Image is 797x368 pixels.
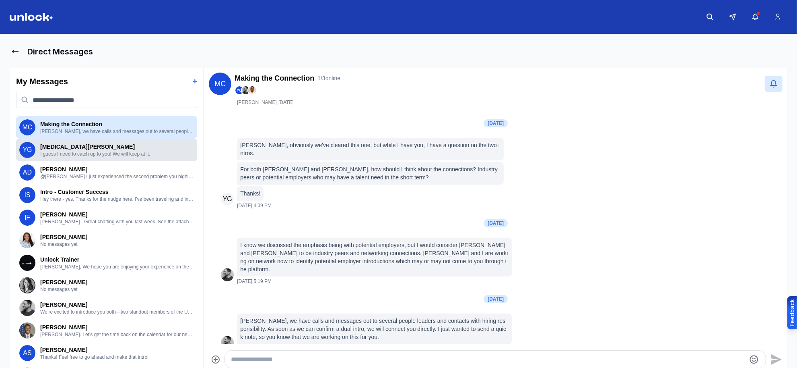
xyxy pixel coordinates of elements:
div: [DATE] [484,219,508,227]
p: Thanks! Feel free to go ahead and make that intro! [40,354,194,360]
p: Unlock Trainer [40,256,194,264]
span: [DATE] 5:19 PM [237,278,272,285]
span: IS [19,187,35,203]
img: Jared Cozart [248,86,256,94]
p: Making the Connection [40,120,194,128]
img: User avatar [19,300,35,316]
p: [PERSON_NAME] [40,346,194,354]
p: [PERSON_NAME] [40,278,194,286]
span: [PERSON_NAME] [237,100,277,106]
button: + [193,76,198,87]
p: @[PERSON_NAME] I just experienced the second problem you highlighted firsthand. I get a ton of no... [40,173,194,180]
p: [PERSON_NAME] [40,301,194,309]
span: AS [19,345,35,361]
div: Feedback [788,299,796,326]
p: I know we discussed the emphasis being with potential employers, but I would consider [PERSON_NAM... [240,241,509,273]
h2: My Messages [16,76,68,87]
img: User avatar [19,255,35,271]
img: User avatar [19,232,35,248]
p: [PERSON_NAME] - Great chatting with you last week. See the attached links for the recordings you ... [40,218,194,225]
p: Hey there - yes. Thanks for the nudge here. I've been traveling and in the throes of buying a hom... [40,196,194,202]
img: User avatar [19,322,35,339]
p: Intro - Customer Success [40,188,194,196]
p: No messages yet [40,286,194,293]
span: [DATE] 4:09 PM [237,202,272,209]
img: Logo [10,13,53,21]
p: [PERSON_NAME], We hope you are enjoying your experience on the Unlock platform and wanted to brin... [40,264,194,270]
span: MC [19,119,35,135]
p: [PERSON_NAME]. Let's get the time back on the calendar for our next session. I'm curious of how t... [40,331,194,338]
time: 2025-06-09T15:14:24.538Z [278,100,294,106]
span: YG [19,142,35,158]
p: [PERSON_NAME], we have calls and messages out to several people leaders and contacts with hiring ... [40,128,194,135]
p: [MEDICAL_DATA][PERSON_NAME] [40,143,194,151]
textarea: Type your message [231,355,746,364]
p: For both [PERSON_NAME] and [PERSON_NAME], how should I think about the connections? Industry peer... [240,165,500,181]
div: [DATE] [484,119,508,127]
div: [DATE] [484,295,508,303]
p: [PERSON_NAME] [40,165,194,173]
img: User avatar [221,268,234,281]
button: Emoji picker [749,355,759,364]
h1: Direct Messages [27,46,93,57]
p: [PERSON_NAME], we have calls and messages out to several people leaders and contacts with hiring ... [240,317,509,341]
button: Provide feedback [787,296,797,329]
p: [PERSON_NAME], obviously we've cleared this one, but while I have you, I have a question on the t... [240,141,500,157]
p: No messages yet [40,241,194,247]
p: Thanks! [240,189,260,198]
span: YG [235,86,243,94]
span: AD [19,164,35,181]
p: [PERSON_NAME] [40,233,194,241]
p: [PERSON_NAME] [40,210,194,218]
img: User avatar [19,277,35,293]
img: Demetrios Chirgott [242,86,250,94]
p: [PERSON_NAME] [40,323,194,331]
p: We’re excited to introduce you both—two standout members of the Unlock community. From here, we’l... [40,309,194,315]
img: User avatar [221,336,234,349]
span: MC [209,73,231,95]
p: I guess I need to catch up to you! We will keep at it. [40,151,194,157]
h2: Making the Connection [235,73,314,84]
span: IF [19,210,35,226]
span: YG [221,193,234,206]
span: 1 / 3 online [317,74,340,82]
